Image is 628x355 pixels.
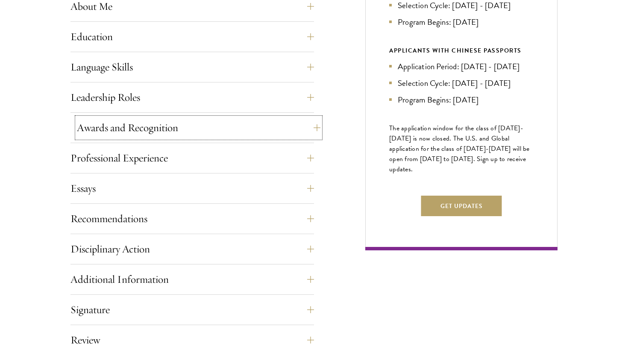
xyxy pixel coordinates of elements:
li: Application Period: [DATE] - [DATE] [389,60,534,73]
button: Recommendations [70,208,314,229]
div: APPLICANTS WITH CHINESE PASSPORTS [389,45,534,56]
li: Program Begins: [DATE] [389,94,534,106]
li: Selection Cycle: [DATE] - [DATE] [389,77,534,89]
button: Leadership Roles [70,87,314,108]
button: Additional Information [70,269,314,290]
button: Get Updates [421,196,502,216]
button: Professional Experience [70,148,314,168]
button: Education [70,26,314,47]
button: Language Skills [70,57,314,77]
button: Disciplinary Action [70,239,314,259]
button: Signature [70,299,314,320]
span: The application window for the class of [DATE]-[DATE] is now closed. The U.S. and Global applicat... [389,123,530,174]
button: Review [70,330,314,350]
button: Awards and Recognition [77,117,320,138]
li: Program Begins: [DATE] [389,16,534,28]
button: Essays [70,178,314,199]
